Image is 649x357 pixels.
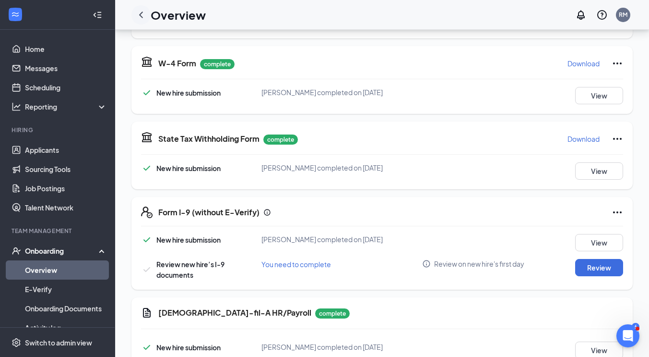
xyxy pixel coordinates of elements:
span: You need to complete [261,260,331,269]
svg: Ellipses [612,58,623,69]
svg: ChevronLeft [135,9,147,21]
h5: Form I-9 (without E-Verify) [158,207,260,218]
a: Applicants [25,140,107,160]
a: Activity log [25,318,107,337]
div: Onboarding [25,246,99,256]
a: E-Verify [25,280,107,299]
a: Home [25,39,107,59]
p: complete [315,308,350,319]
h5: W-4 Form [158,58,196,69]
button: View [575,162,623,180]
span: Review on new hire's first day [434,259,524,269]
p: Download [567,59,600,68]
svg: WorkstreamLogo [11,10,20,19]
span: New hire submission [156,164,221,172]
svg: UserCheck [12,246,21,256]
h5: State Tax Withholding Form [158,134,260,144]
div: 6 [632,323,639,331]
svg: Checkmark [141,87,153,98]
svg: Ellipses [612,133,623,145]
button: Review [575,259,623,276]
div: Hiring [12,126,105,134]
div: Team Management [12,227,105,235]
iframe: Intercom live chat [616,324,639,347]
a: Overview [25,260,107,280]
a: Messages [25,59,107,78]
svg: Analysis [12,102,21,111]
div: Switch to admin view [25,338,92,347]
a: Scheduling [25,78,107,97]
svg: Info [422,259,431,268]
svg: QuestionInfo [596,9,608,21]
svg: Checkmark [141,234,153,246]
svg: Document [141,307,153,319]
span: Review new hire’s I-9 documents [156,260,224,279]
svg: TaxGovernmentIcon [141,131,153,143]
span: [PERSON_NAME] completed on [DATE] [261,343,383,351]
button: Download [567,131,600,147]
svg: Collapse [93,10,102,20]
span: [PERSON_NAME] completed on [DATE] [261,163,383,172]
svg: Settings [12,338,21,347]
p: complete [200,59,235,69]
div: RM [619,11,627,19]
svg: Notifications [575,9,587,21]
a: Onboarding Documents [25,299,107,318]
span: [PERSON_NAME] completed on [DATE] [261,235,383,244]
svg: Checkmark [141,342,153,353]
span: New hire submission [156,343,221,352]
h1: Overview [151,7,206,23]
p: complete [263,135,298,145]
div: Reporting [25,102,107,111]
span: [PERSON_NAME] completed on [DATE] [261,88,383,97]
a: Talent Network [25,198,107,217]
button: View [575,87,623,104]
button: View [575,234,623,251]
h5: [DEMOGRAPHIC_DATA]-fil-A HR/Payroll [158,308,311,318]
svg: Checkmark [141,264,153,275]
button: Download [567,56,600,71]
svg: Checkmark [141,162,153,174]
span: New hire submission [156,88,221,97]
span: New hire submission [156,235,221,244]
p: Download [567,134,600,144]
svg: Ellipses [612,207,623,218]
svg: FormI9EVerifyIcon [141,207,153,218]
a: Sourcing Tools [25,160,107,179]
svg: TaxGovernmentIcon [141,56,153,67]
svg: Info [263,209,271,216]
a: Job Postings [25,179,107,198]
